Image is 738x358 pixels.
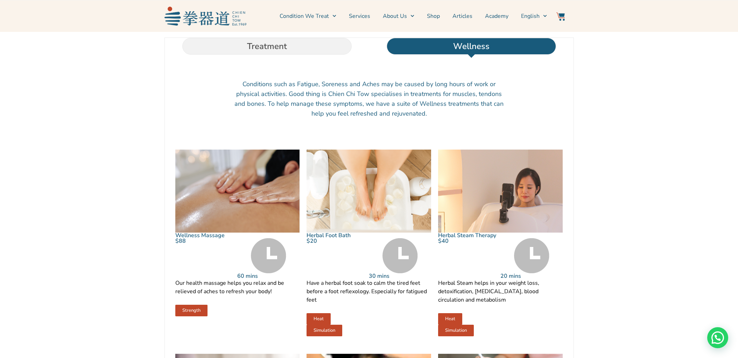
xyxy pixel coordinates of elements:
a: Wellness Massage [175,232,225,239]
span: Simulation [314,328,335,333]
img: Time Grey [382,238,418,273]
a: Heat [438,313,462,325]
span: Heat [445,317,455,321]
a: Simulation [307,325,342,336]
p: $88 [175,238,238,244]
p: 30 mins [369,273,431,279]
p: $20 [307,238,369,244]
a: Academy [485,7,508,25]
a: Condition We Treat [280,7,336,25]
a: Strength [175,305,208,316]
a: English [521,7,547,25]
span: Heat [314,317,324,321]
a: Services [349,7,370,25]
a: Herbal Steam Therapy [438,232,496,239]
a: Articles [452,7,472,25]
p: 20 mins [500,273,563,279]
a: Simulation [438,325,474,336]
span: English [521,12,540,20]
img: Time Grey [251,238,286,273]
p: Herbal Steam helps in your weight loss, detoxification, [MEDICAL_DATA], blood circulation and met... [438,279,563,304]
a: Herbal Foot Bath [307,232,351,239]
img: Time Grey [514,238,549,273]
p: $40 [438,238,500,244]
p: Conditions such as Fatigue, Soreness and Aches may be caused by long hours of work or physical ac... [234,79,504,118]
nav: Menu [250,7,547,25]
img: Website Icon-03 [556,12,565,21]
a: Shop [427,7,440,25]
p: Our health massage helps you relax and be relieved of aches to refresh your body! [175,279,300,296]
p: 60 mins [237,273,300,279]
a: Heat [307,313,331,325]
span: Strength [182,308,201,313]
p: Have a herbal foot soak to calm the tired feet before a foot reflexology. Especially for fatigued... [307,279,431,304]
span: Simulation [445,328,467,333]
a: About Us [383,7,414,25]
